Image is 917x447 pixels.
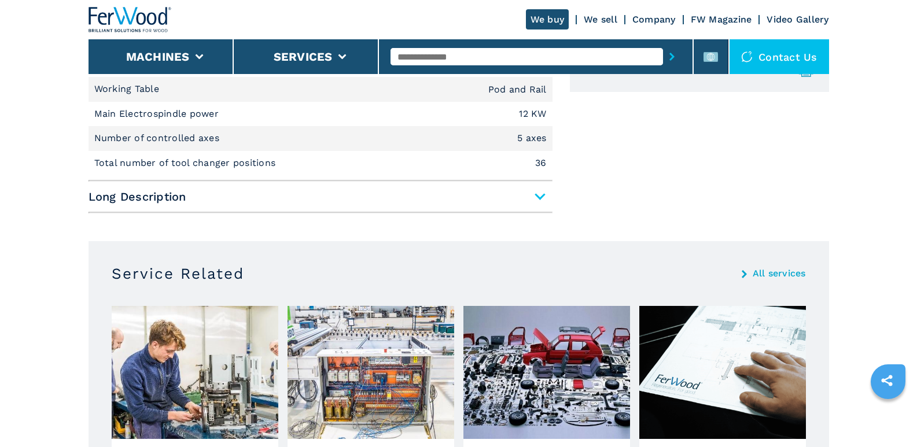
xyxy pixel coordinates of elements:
[94,157,279,169] p: Total number of tool changer positions
[288,306,454,439] img: image
[94,83,163,95] p: Working Table
[488,85,547,94] em: Pod and Rail
[872,366,901,395] a: sharethis
[126,50,190,64] button: Machines
[89,28,553,175] div: Short Description
[463,306,630,439] img: image
[639,306,806,439] img: image
[89,7,172,32] img: Ferwood
[112,264,244,283] h3: Service Related
[94,132,223,145] p: Number of controlled axes
[663,43,681,70] button: submit-button
[519,109,546,119] em: 12 KW
[89,186,553,207] span: Long Description
[112,306,278,439] img: image
[691,14,752,25] a: FW Magazine
[535,158,547,168] em: 36
[274,50,333,64] button: Services
[741,51,753,62] img: Contact us
[730,39,829,74] div: Contact us
[868,395,908,438] iframe: Chat
[584,14,617,25] a: We sell
[517,134,547,143] em: 5 axes
[753,269,806,278] a: All services
[94,108,222,120] p: Main Electrospindle power
[526,9,569,29] a: We buy
[767,14,828,25] a: Video Gallery
[632,14,676,25] a: Company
